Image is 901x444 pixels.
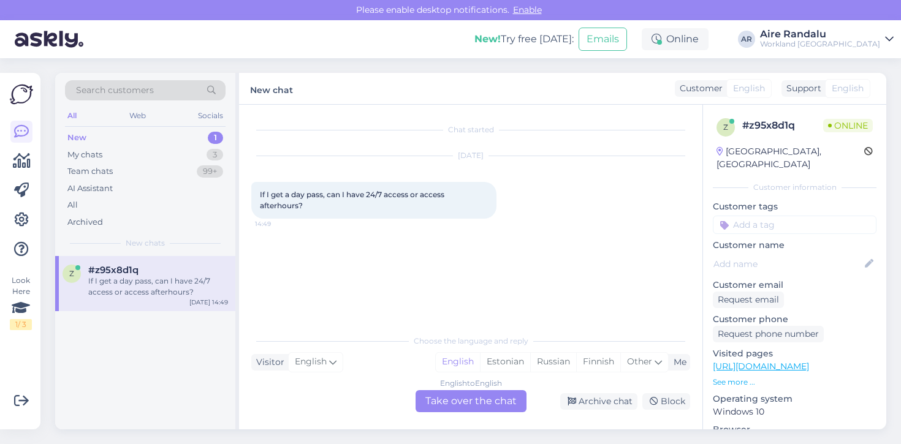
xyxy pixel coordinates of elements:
[713,313,876,326] p: Customer phone
[576,353,620,371] div: Finnish
[67,216,103,228] div: Archived
[67,149,102,161] div: My chats
[713,200,876,213] p: Customer tags
[713,405,876,418] p: Windows 10
[127,108,148,124] div: Web
[76,84,154,97] span: Search customers
[189,298,228,307] div: [DATE] 14:49
[509,4,546,15] span: Enable
[416,390,527,412] div: Take over the chat
[126,238,165,249] span: New chats
[713,182,876,193] div: Customer information
[713,279,876,292] p: Customer email
[713,292,784,308] div: Request email
[65,108,79,124] div: All
[260,190,446,210] span: If I get a day pass, can I have 24/7 access or access afterhours?
[713,257,862,271] input: Add name
[733,82,765,95] span: English
[440,378,502,389] div: English to English
[760,39,880,49] div: Workland [GEOGRAPHIC_DATA]
[738,31,755,48] div: AR
[295,355,327,369] span: English
[642,28,709,50] div: Online
[627,356,652,367] span: Other
[67,182,113,195] div: AI Assistant
[669,356,686,369] div: Me
[474,32,574,47] div: Try free [DATE]:
[760,29,880,39] div: Aire Randalu
[760,29,894,49] a: Aire RandaluWorkland [GEOGRAPHIC_DATA]
[480,353,530,371] div: Estonian
[713,216,876,234] input: Add a tag
[713,326,824,342] div: Request phone number
[251,336,690,347] div: Choose the language and reply
[88,265,139,276] span: #z95x8d1q
[742,118,823,133] div: # z95x8d1q
[67,199,78,211] div: All
[67,132,86,144] div: New
[560,393,637,410] div: Archive chat
[67,165,113,178] div: Team chats
[474,33,501,45] b: New!
[10,319,32,330] div: 1 / 3
[713,377,876,388] p: See more ...
[713,361,809,372] a: [URL][DOMAIN_NAME]
[69,269,74,278] span: z
[436,353,480,371] div: English
[251,124,690,135] div: Chat started
[208,132,223,144] div: 1
[579,28,627,51] button: Emails
[717,145,864,171] div: [GEOGRAPHIC_DATA], [GEOGRAPHIC_DATA]
[88,276,228,298] div: If I get a day pass, can I have 24/7 access or access afterhours?
[10,83,33,106] img: Askly Logo
[255,219,301,228] span: 14:49
[250,80,293,97] label: New chat
[196,108,226,124] div: Socials
[713,347,876,360] p: Visited pages
[530,353,576,371] div: Russian
[207,149,223,161] div: 3
[713,239,876,252] p: Customer name
[251,150,690,161] div: [DATE]
[723,122,728,132] span: z
[713,423,876,436] p: Browser
[197,165,223,178] div: 99+
[832,82,864,95] span: English
[675,82,723,95] div: Customer
[781,82,821,95] div: Support
[823,119,873,132] span: Online
[713,393,876,405] p: Operating system
[10,275,32,330] div: Look Here
[642,393,690,410] div: Block
[251,356,284,369] div: Visitor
